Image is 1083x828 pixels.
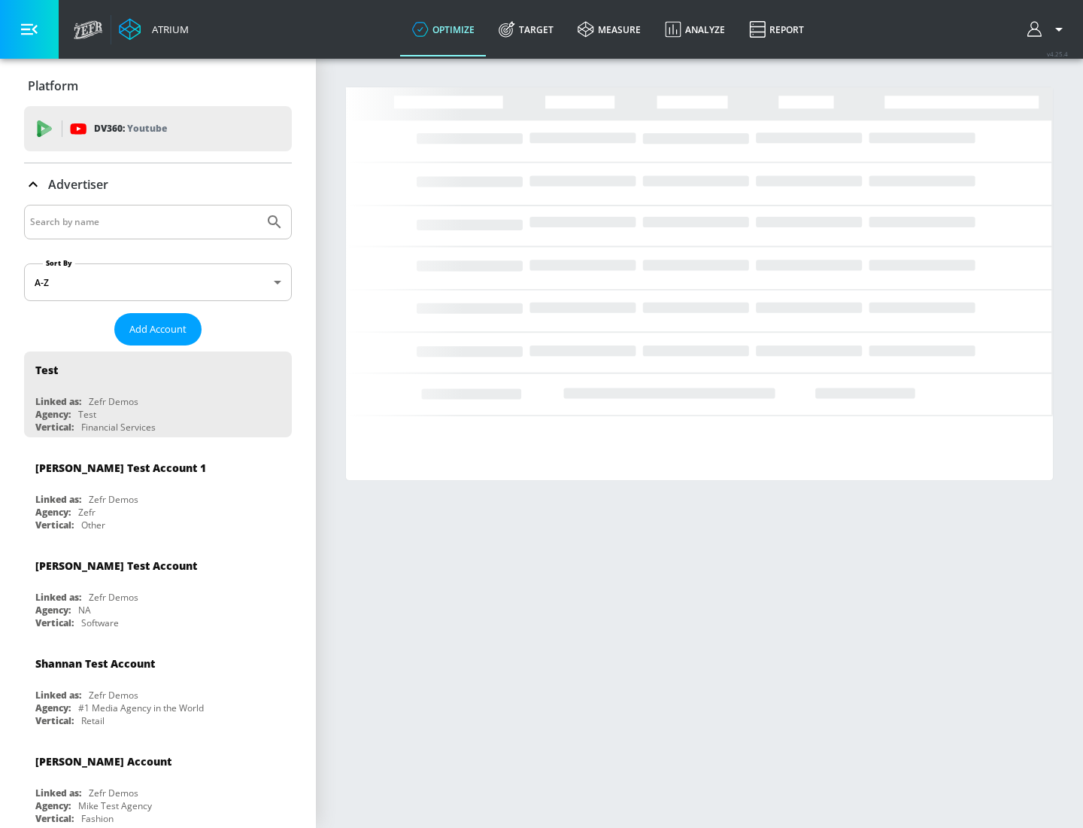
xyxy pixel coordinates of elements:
[89,591,138,604] div: Zefr Demos
[78,799,152,812] div: Mike Test Agency
[114,313,202,346] button: Add Account
[89,493,138,506] div: Zefr Demos
[78,408,96,421] div: Test
[35,493,81,506] div: Linked as:
[24,65,292,107] div: Platform
[35,754,171,769] div: [PERSON_NAME] Account
[43,258,75,268] label: Sort By
[400,2,487,56] a: optimize
[81,421,156,434] div: Financial Services
[653,2,737,56] a: Analyze
[48,176,108,193] p: Advertiser
[89,689,138,702] div: Zefr Demos
[89,395,138,408] div: Zefr Demos
[24,547,292,633] div: [PERSON_NAME] Test AccountLinked as:Zefr DemosAgency:NAVertical:Software
[35,421,74,434] div: Vertical:
[35,395,81,408] div: Linked as:
[81,616,119,629] div: Software
[24,449,292,535] div: [PERSON_NAME] Test Account 1Linked as:Zefr DemosAgency:ZefrVertical:Other
[35,702,71,714] div: Agency:
[146,23,189,36] div: Atrium
[30,212,258,232] input: Search by name
[35,812,74,825] div: Vertical:
[35,616,74,629] div: Vertical:
[24,352,292,437] div: TestLinked as:Zefr DemosAgency:TestVertical:Financial Services
[129,321,187,338] span: Add Account
[127,120,167,136] p: Youtube
[81,812,114,825] div: Fashion
[24,106,292,151] div: DV360: Youtube
[24,645,292,731] div: Shannan Test AccountLinked as:Zefr DemosAgency:#1 Media Agency in the WorldVertical:Retail
[81,519,105,531] div: Other
[35,408,71,421] div: Agency:
[35,591,81,604] div: Linked as:
[28,78,78,94] p: Platform
[89,787,138,799] div: Zefr Demos
[35,519,74,531] div: Vertical:
[487,2,566,56] a: Target
[35,461,206,475] div: [PERSON_NAME] Test Account 1
[1047,50,1068,58] span: v 4.25.4
[35,787,81,799] div: Linked as:
[78,604,91,616] div: NA
[24,163,292,205] div: Advertiser
[81,714,105,727] div: Retail
[35,559,197,573] div: [PERSON_NAME] Test Account
[35,799,71,812] div: Agency:
[35,656,155,671] div: Shannan Test Account
[737,2,816,56] a: Report
[24,263,292,301] div: A-Z
[78,702,204,714] div: #1 Media Agency in the World
[78,506,96,519] div: Zefr
[35,363,58,377] div: Test
[35,714,74,727] div: Vertical:
[119,18,189,41] a: Atrium
[566,2,653,56] a: measure
[35,689,81,702] div: Linked as:
[35,506,71,519] div: Agency:
[35,604,71,616] div: Agency:
[94,120,167,137] p: DV360:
